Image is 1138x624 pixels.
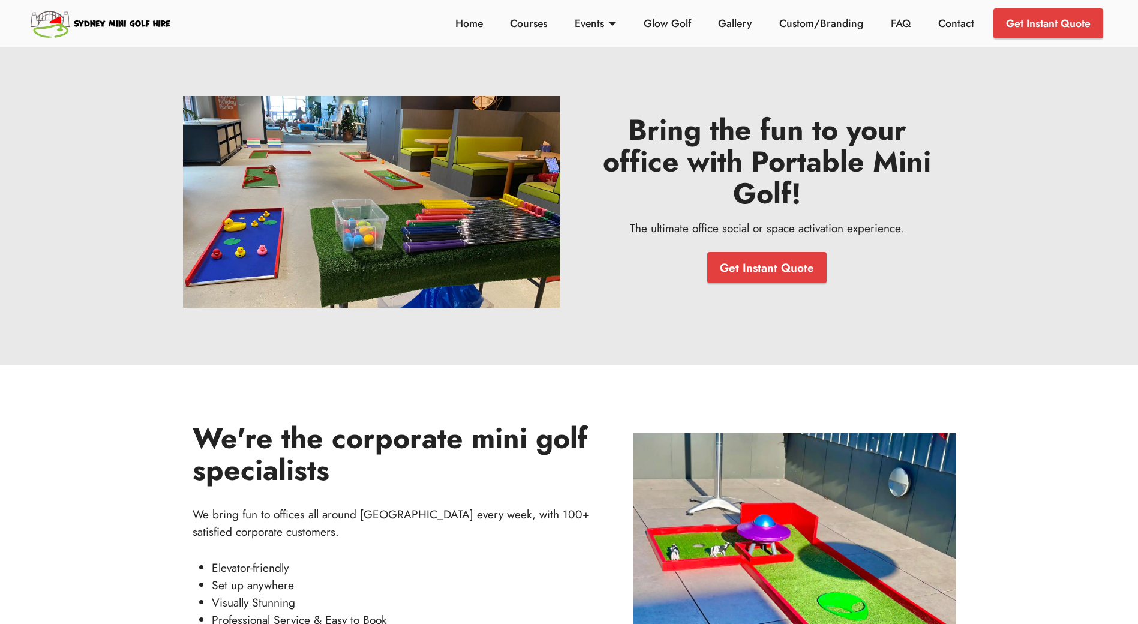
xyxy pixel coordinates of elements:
span: Set up anywhere [212,577,294,593]
img: Sydney Mini Golf Hire [29,6,173,41]
a: Courses [507,16,551,31]
a: FAQ [888,16,914,31]
a: Contact [935,16,977,31]
strong: We're the corporate mini golf specialists [193,418,588,491]
a: Home [452,16,486,31]
a: Glow Golf [640,16,694,31]
p: The ultimate office social or space activation experience. [598,220,936,237]
p: We bring fun to offices all around [GEOGRAPHIC_DATA] every week, with 100+ satisfied corporate cu... [193,506,605,541]
span: Elevator-friendly [212,559,289,576]
span: Visually Stunning [212,594,295,611]
a: Get Instant Quote [993,8,1103,38]
strong: Bring the fun to your office with Portable Mini Golf! [603,109,931,214]
a: Get Instant Quote [707,252,827,283]
a: Gallery [715,16,755,31]
a: Events [572,16,620,31]
a: Custom/Branding [776,16,867,31]
img: Mini Golf Corporates [183,96,560,308]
